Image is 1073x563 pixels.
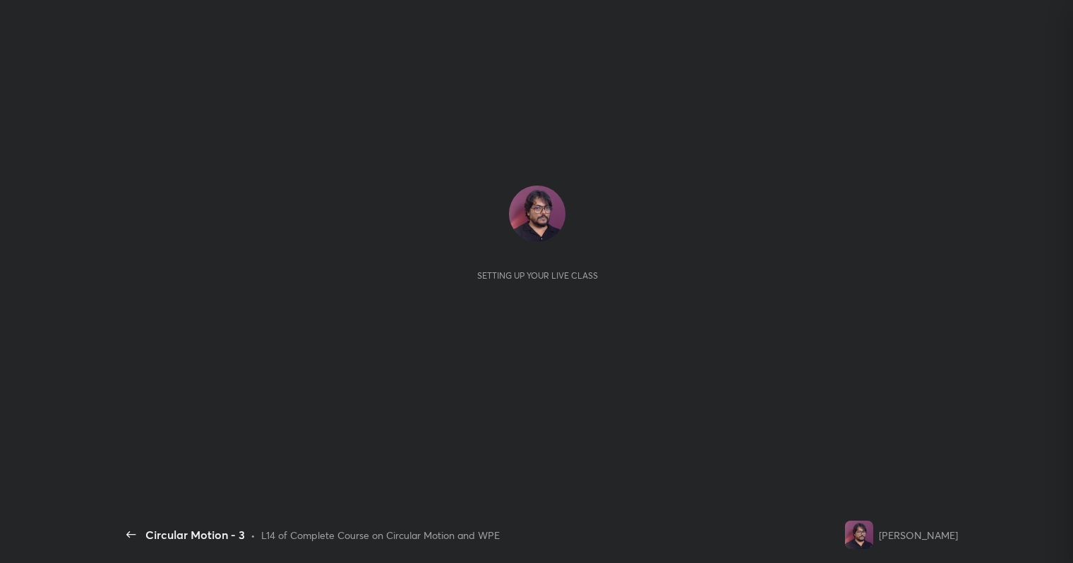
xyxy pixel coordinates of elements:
[845,521,873,549] img: dad207272b49412e93189b41c1133cff.jpg
[477,270,598,281] div: Setting up your live class
[145,526,245,543] div: Circular Motion - 3
[509,186,565,242] img: dad207272b49412e93189b41c1133cff.jpg
[251,528,256,543] div: •
[261,528,500,543] div: L14 of Complete Course on Circular Motion and WPE
[879,528,958,543] div: [PERSON_NAME]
